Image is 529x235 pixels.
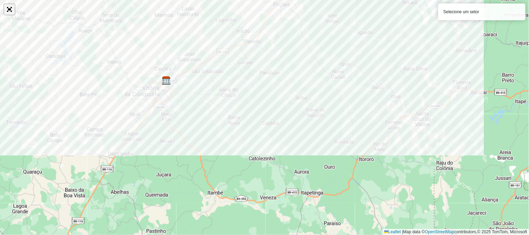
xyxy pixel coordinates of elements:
div: Selecione um setor [438,3,526,20]
a: Abrir mapa em tela cheia [4,4,15,15]
a: OpenStreetMap [425,229,455,234]
span: | [402,229,403,234]
a: Leaflet [384,229,401,234]
div: Map data © contributors,© 2025 TomTom, Microsoft [383,229,529,235]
